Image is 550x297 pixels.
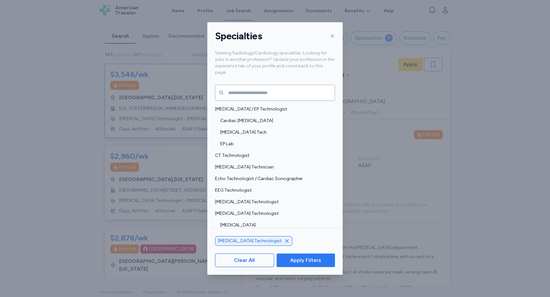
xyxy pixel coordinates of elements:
span: Apply Filters [290,256,321,264]
span: [MEDICAL_DATA] Technologist [218,238,282,244]
h1: Specialties [215,30,262,42]
span: Echo Technologist / Cardiac Sonographer [215,176,331,182]
span: [MEDICAL_DATA] Technologist [215,199,331,205]
span: [MEDICAL_DATA] Technician [215,164,331,170]
span: EP Lab [220,141,331,147]
span: [MEDICAL_DATA] Tech [220,129,331,136]
div: Viewing Radiology/Cardiology specialties. Looking for jobs in another profession? Update your pro... [207,50,343,83]
button: Apply Filters [277,254,335,267]
button: Clear All [215,254,274,267]
span: Clear All [234,256,255,264]
span: [MEDICAL_DATA] Technologist [215,210,331,217]
span: Cardiac [MEDICAL_DATA] [220,118,331,124]
span: [MEDICAL_DATA] / EP Technologist [215,106,331,112]
span: [MEDICAL_DATA] [220,222,331,228]
span: EEG Technologist [215,187,331,194]
span: CT Technologist [215,152,331,159]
